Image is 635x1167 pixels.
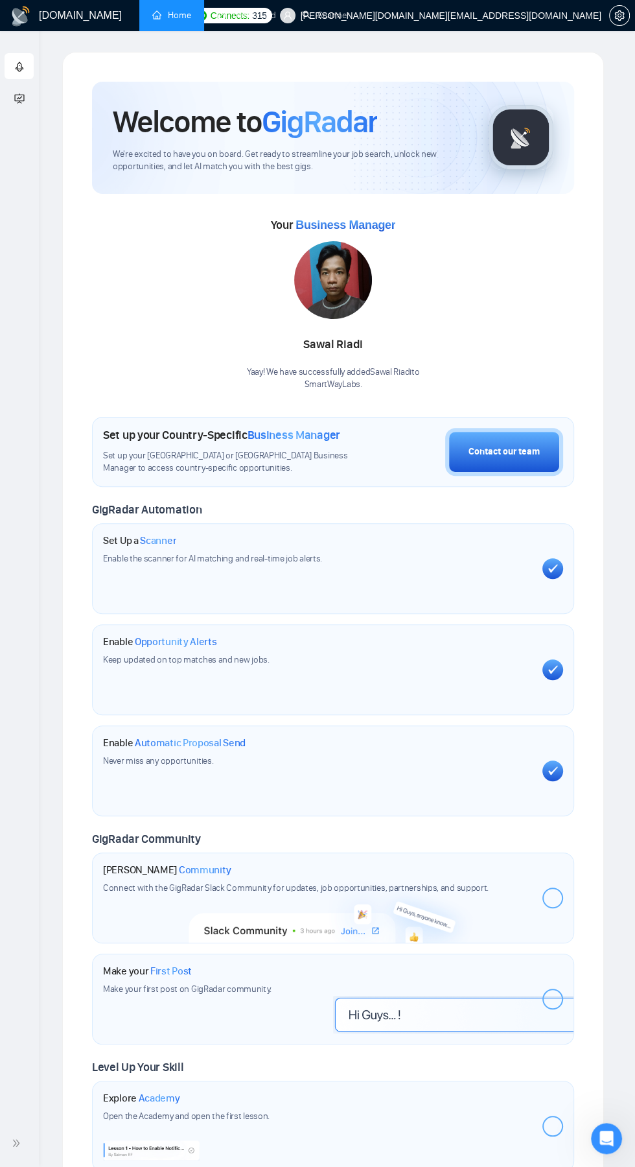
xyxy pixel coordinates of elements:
[103,984,271,995] span: Make your first post on GigRadar community.
[271,218,396,232] span: Your
[14,54,25,80] span: rocket
[135,635,217,648] span: Opportunity Alerts
[103,534,176,547] h1: Set Up a
[247,379,420,391] p: SmartWayLabs .
[139,1092,180,1105] span: Academy
[445,428,563,476] button: Contact our team
[103,864,231,877] h1: [PERSON_NAME]
[247,334,420,356] div: Sawal Riadi
[152,10,191,21] a: homeHome
[189,873,477,943] img: slackcommunity-bg.png
[333,996,573,1033] img: firstpost-bg.png
[14,91,67,102] span: Academy
[140,534,176,547] span: Scanner
[103,755,213,766] span: Never miss any opportunities.
[12,1137,25,1149] span: double-right
[283,11,292,20] span: user
[262,102,377,141] span: GigRadar
[103,654,270,665] span: Keep updated on top matches and new jobs.
[113,148,468,173] span: We're excited to have you on board. Get ready to streamline your job search, unlock new opportuni...
[113,102,377,141] h1: Welcome to
[103,1111,270,1122] span: Open the Academy and open the first lesson.
[103,965,192,978] h1: Make your
[609,5,630,26] button: setting
[103,428,340,442] h1: Set up your Country-Specific
[294,241,372,319] img: 1699265967047-IMG-20231101-WA0009.jpg
[5,53,34,79] li: Getting Started
[179,864,231,877] span: Community
[135,737,246,749] span: Automatic Proposal Send
[295,218,395,231] span: Business Manager
[489,105,553,170] img: gigradar-logo.png
[302,10,350,21] a: searchScanner
[103,1092,180,1105] h1: Explore
[103,737,246,749] h1: Enable
[14,85,25,111] span: fund-projection-screen
[10,6,31,27] img: logo
[150,965,192,978] span: First Post
[609,10,630,21] a: setting
[610,10,629,21] span: setting
[103,553,322,564] span: Enable the scanner for AI matching and real-time job alerts.
[248,428,340,442] span: Business Manager
[103,635,217,648] h1: Enable
[591,1123,622,1154] iframe: Intercom live chat
[103,882,489,893] span: Connect with the GigRadar Slack Community for updates, job opportunities, partnerships, and support.
[217,10,276,21] a: dashboardDashboard
[468,445,540,459] div: Contact our team
[103,450,379,475] span: Set up your [GEOGRAPHIC_DATA] or [GEOGRAPHIC_DATA] Business Manager to access country-specific op...
[92,1060,183,1074] span: Level Up Your Skill
[92,502,202,517] span: GigRadar Automation
[247,366,420,391] div: Yaay! We have successfully added Sawal Riadi to
[92,832,201,846] span: GigRadar Community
